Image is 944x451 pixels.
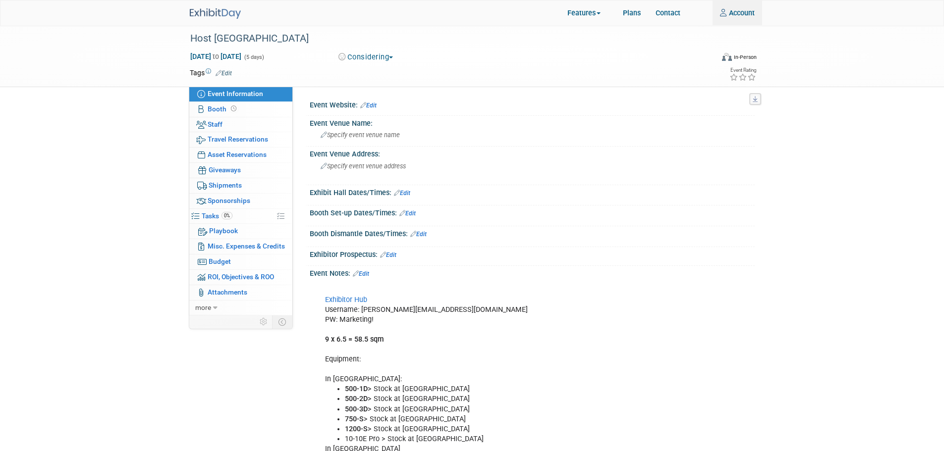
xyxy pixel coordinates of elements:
[209,257,231,265] span: Budget
[189,239,292,254] a: Misc. Expenses & Credits
[208,105,238,113] span: Booth
[209,227,238,235] span: Playbook
[399,210,416,217] a: Edit
[394,190,410,197] a: Edit
[208,273,274,281] span: ROI, Objectives & ROO
[729,68,756,73] div: Event Rating
[187,30,709,48] div: Host [GEOGRAPHIC_DATA]
[222,212,232,219] span: 0%
[345,424,660,434] li: > Stock at [GEOGRAPHIC_DATA]
[345,385,368,393] b: 500-1D
[216,70,232,77] a: Edit
[310,185,755,198] div: Exhibit Hall Dates/Times:
[722,53,732,61] img: Format-Inperson.png
[272,315,292,328] td: Toggle Event Tabs
[189,270,292,285] a: ROI, Objectives & ROO
[345,405,368,413] b: 500-3D
[310,247,755,260] div: Exhibitor Prospectus:
[325,335,384,344] b: 9 x 6.5 = 58.5 sqm
[243,54,264,60] span: (5 days)
[189,102,292,117] a: Booth
[189,132,292,147] a: Travel Reservations
[353,270,369,277] a: Edit
[345,395,368,403] b: 500-2D
[208,135,268,143] span: Travel Reservations
[208,288,247,296] span: Attachments
[345,415,364,423] b: 750-S
[189,301,292,315] a: more
[195,303,211,311] span: more
[321,131,400,139] span: Specify event venue name
[189,285,292,300] a: Attachments
[335,52,397,62] button: Considering
[345,414,660,424] li: > Stock at [GEOGRAPHIC_DATA]
[325,296,367,304] a: Exhibitor Hub
[211,52,221,60] span: to
[189,178,292,193] a: Shipments
[189,254,292,269] a: Budget
[189,163,292,178] a: Giveaways
[255,315,273,328] td: Personalize Event Tab Strip
[190,52,242,61] span: [DATE] [DATE]
[208,197,250,204] span: Sponsorships
[189,117,292,132] a: Staff
[190,8,241,19] img: ExhibitDay
[189,224,292,239] a: Playbook
[209,166,241,174] span: Giveaways
[380,251,396,258] a: Edit
[310,226,755,239] div: Booth Dismantle Dates/Times:
[410,231,427,238] a: Edit
[202,212,232,220] span: Tasks
[208,120,222,128] span: Staff
[229,105,238,112] span: Booth not reserved yet
[615,0,648,25] a: Plans
[321,162,406,170] span: Specify event venue address
[345,384,660,394] li: > Stock at [GEOGRAPHIC_DATA]
[189,194,292,208] a: Sponsorships
[360,102,377,109] a: Edit
[209,181,242,189] span: Shipments
[189,209,292,224] a: Tasks0%
[310,116,755,128] div: Event Venue Name:
[560,1,615,26] a: Features
[189,148,292,162] a: Asset Reservations
[310,266,755,279] div: Event Notes:
[733,53,757,61] div: In-Person
[208,90,263,98] span: Event Information
[345,434,660,444] li: 10-10E Pro > Stock at [GEOGRAPHIC_DATA]
[310,205,755,218] div: Booth Set-up Dates/Times:
[648,0,688,25] a: Contact
[345,394,660,404] li: > Stock at [GEOGRAPHIC_DATA]
[310,98,755,110] div: Event Website:
[675,51,757,66] div: Event Format
[345,404,660,414] li: > Stock at [GEOGRAPHIC_DATA]
[189,87,292,101] a: Event Information
[208,150,267,158] span: Asset Reservations
[345,425,368,433] b: 1200-S
[713,0,762,25] a: Account
[310,147,755,159] div: Event Venue Address:
[190,68,232,78] td: Tags
[208,242,285,250] span: Misc. Expenses & Credits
